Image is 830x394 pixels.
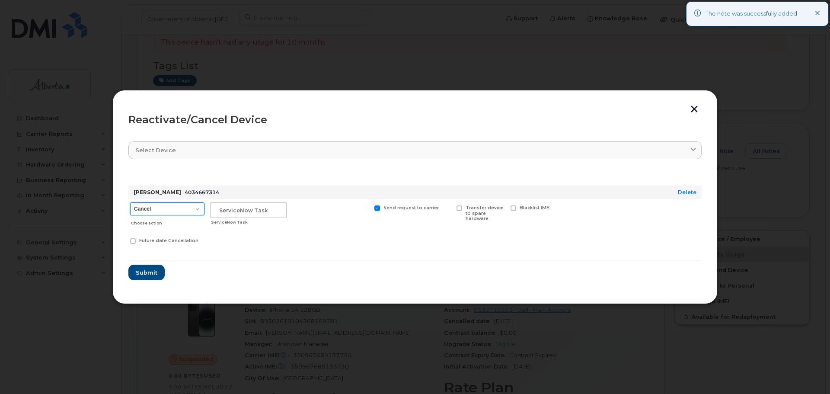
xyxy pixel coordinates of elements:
[128,141,702,159] a: Select device
[136,269,157,277] span: Submit
[211,219,287,226] div: ServiceNow Task
[128,265,165,280] button: Submit
[383,205,439,211] span: Send request to carrier
[131,216,204,227] div: Choose action
[466,205,504,222] span: Transfer device to spare hardware
[128,115,702,125] div: Reactivate/Cancel Device
[678,189,696,195] a: Delete
[520,205,551,211] span: Blacklist IMEI
[705,10,797,18] div: The note was successfully added
[136,146,176,154] span: Select device
[364,205,368,210] input: Send request to carrier
[134,189,181,195] strong: [PERSON_NAME]
[446,205,450,210] input: Transfer device to spare hardware
[500,205,504,210] input: Blacklist IMEI
[210,202,287,218] input: ServiceNow Task
[139,238,198,243] span: Future date Cancellation
[185,189,219,195] span: 4034667314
